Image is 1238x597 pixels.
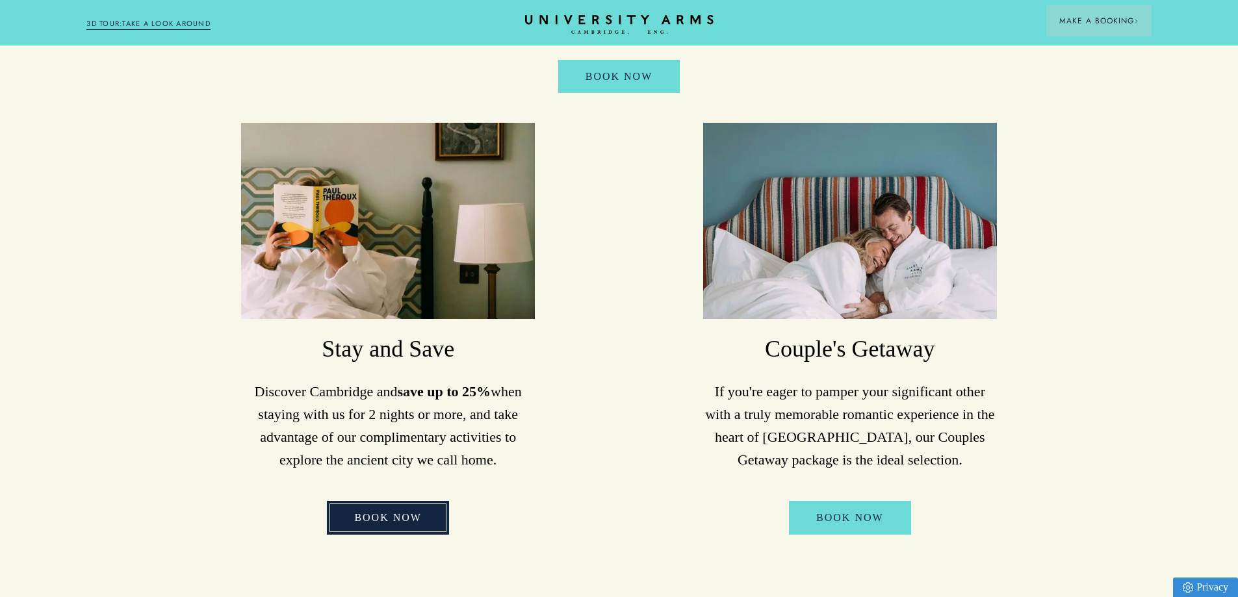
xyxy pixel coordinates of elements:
[789,501,911,535] a: Book Now
[1183,582,1193,593] img: Privacy
[1046,5,1152,36] button: Make a BookingArrow icon
[86,18,211,30] a: 3D TOUR:TAKE A LOOK AROUND
[397,383,491,400] strong: save up to 25%
[241,123,535,319] img: image-f4e1a659d97a2c4848935e7cabdbc8898730da6b-4000x6000-jpg
[703,123,997,319] img: image-3316b7a5befc8609608a717065b4aaa141e00fd1-3889x5833-jpg
[1173,578,1238,597] a: Privacy
[241,334,535,365] h3: Stay and Save
[558,60,680,94] a: BOOK NOW
[525,15,714,35] a: Home
[327,501,449,535] a: Book Now
[703,380,997,472] p: If you're eager to pamper your significant other with a truly memorable romantic experience in th...
[1059,15,1139,27] span: Make a Booking
[703,334,997,365] h3: Couple's Getaway
[1134,19,1139,23] img: Arrow icon
[241,380,535,472] p: Discover Cambridge and when staying with us for 2 nights or more, and take advantage of our compl...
